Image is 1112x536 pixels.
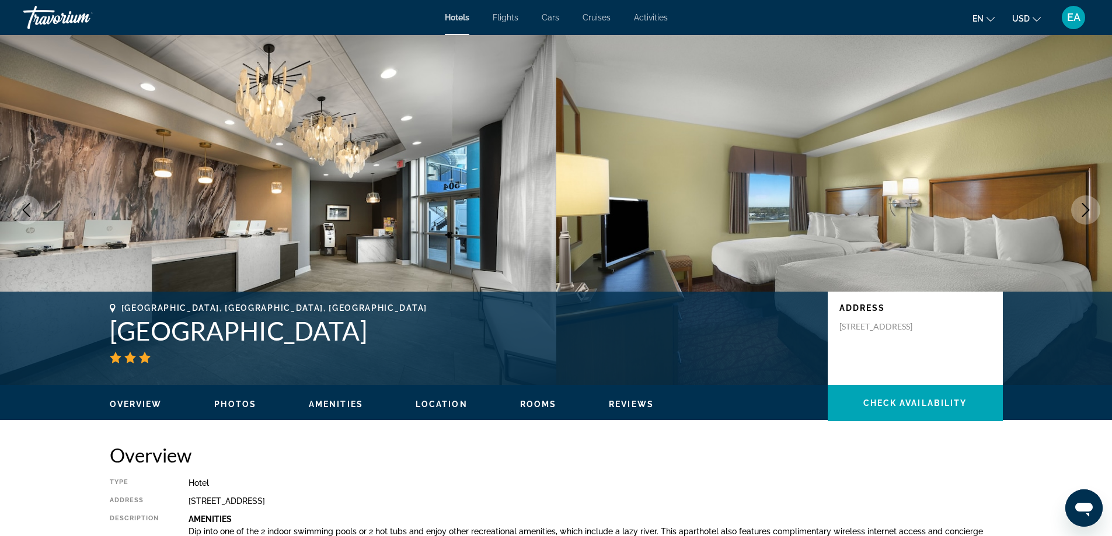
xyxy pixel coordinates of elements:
div: Address [110,496,159,506]
span: Check Availability [863,398,967,408]
button: Overview [110,399,162,409]
a: Activities [634,13,668,22]
span: Overview [110,400,162,409]
span: Amenities [309,400,363,409]
button: Change language [972,10,995,27]
a: Travorium [23,2,140,33]
button: Rooms [520,399,557,409]
a: Flights [493,13,518,22]
span: USD [1012,14,1030,23]
button: Change currency [1012,10,1041,27]
span: Photos [214,400,256,409]
button: Amenities [309,399,363,409]
span: [GEOGRAPHIC_DATA], [GEOGRAPHIC_DATA], [GEOGRAPHIC_DATA] [121,303,427,313]
button: Photos [214,399,256,409]
button: Previous image [12,195,41,225]
p: [STREET_ADDRESS] [839,321,933,332]
a: Cars [542,13,559,22]
button: Reviews [609,399,654,409]
h2: Overview [110,443,1003,467]
a: Cruises [583,13,611,22]
span: EA [1067,12,1080,23]
span: Rooms [520,400,557,409]
a: Hotels [445,13,469,22]
div: Hotel [189,478,1003,488]
span: Location [416,400,468,409]
button: Check Availability [828,385,1003,421]
h1: [GEOGRAPHIC_DATA] [110,316,816,346]
button: Location [416,399,468,409]
p: Address [839,303,991,313]
span: Reviews [609,400,654,409]
b: Amenities [189,514,232,524]
div: Type [110,478,159,488]
button: Next image [1071,195,1100,225]
iframe: Button to launch messaging window [1065,489,1103,527]
div: [STREET_ADDRESS] [189,496,1003,506]
button: User Menu [1058,5,1089,30]
span: en [972,14,984,23]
